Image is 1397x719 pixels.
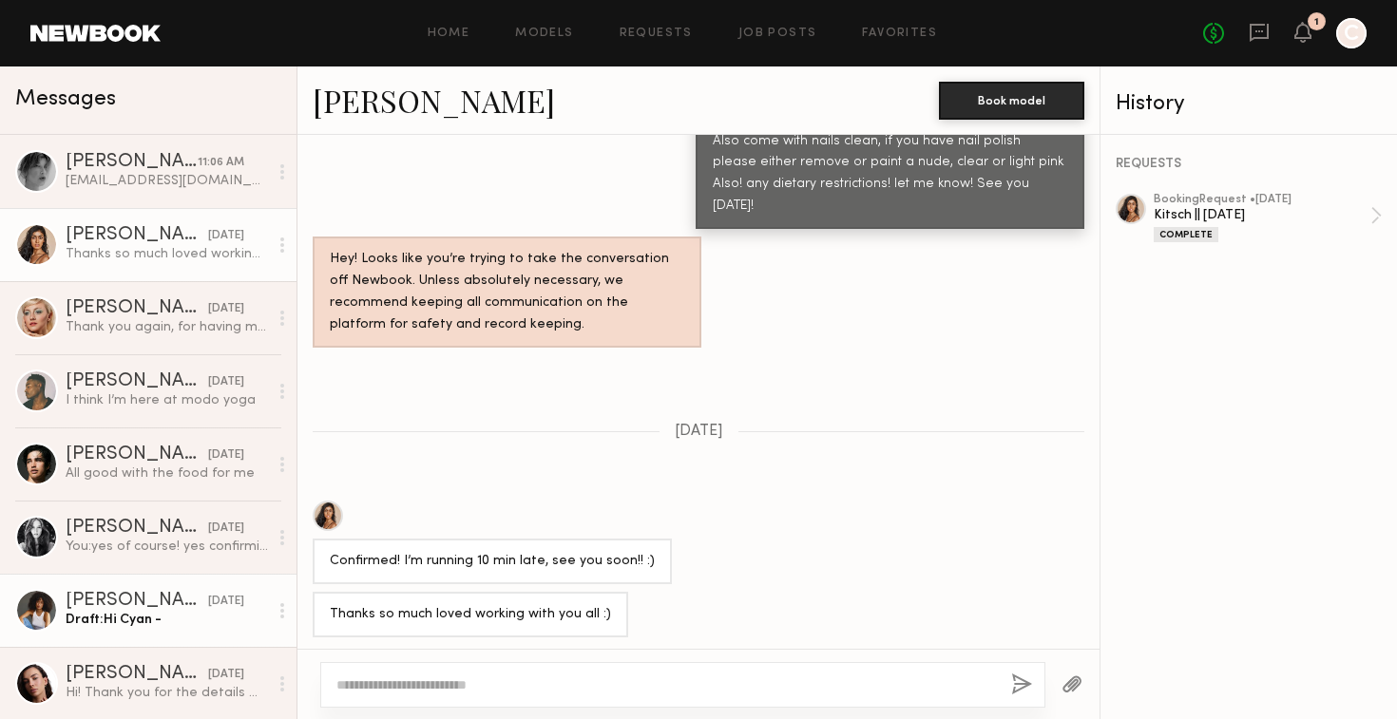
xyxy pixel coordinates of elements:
div: [DATE] [208,593,244,611]
div: You: yes of course! yes confirming you're call time is 9am [66,538,268,556]
a: bookingRequest •[DATE]Kitsch || [DATE]Complete [1154,194,1382,242]
div: Thanks so much loved working with you all :) [66,245,268,263]
div: Kitsch || [DATE] [1154,206,1370,224]
a: Favorites [862,28,937,40]
div: [PERSON_NAME] [66,592,208,611]
div: [DATE] [208,373,244,391]
div: Hi! Thank you for the details ✨ Got it If there’s 2% lactose-free milk, that would be perfect. Th... [66,684,268,702]
div: Thanks so much loved working with you all :) [330,604,611,626]
div: All good with the food for me [66,464,268,482]
div: [PERSON_NAME] [66,519,208,538]
div: Draft: Hi Cyan - [66,611,268,629]
div: History [1116,93,1382,115]
div: [DATE] [208,520,244,538]
div: Hey! Looks like you’re trying to take the conversation off Newbook. Unless absolutely necessary, ... [330,249,684,336]
div: [PERSON_NAME] [66,445,208,464]
div: [PERSON_NAME] [66,665,208,684]
div: [DATE] [208,446,244,464]
a: Models [515,28,573,40]
div: booking Request • [DATE] [1154,194,1370,206]
div: [EMAIL_ADDRESS][DOMAIN_NAME]! [66,172,268,190]
div: Thank you again, for having me - I can not wait to see photos! 😊 [66,318,268,336]
button: Book model [939,82,1084,120]
div: I think I’m here at modo yoga [66,391,268,409]
div: 1 [1314,17,1319,28]
span: Messages [15,88,116,110]
a: C [1336,18,1367,48]
a: Book model [939,91,1084,107]
div: REQUESTS [1116,158,1382,171]
a: Requests [620,28,693,40]
div: [DATE] [208,300,244,318]
div: Complete [1154,227,1218,242]
span: [DATE] [675,424,723,440]
div: Confirmed! I’m running 10 min late, see you soon!! :) [330,551,655,573]
a: Home [428,28,470,40]
a: Job Posts [738,28,817,40]
div: [PERSON_NAME] [66,226,208,245]
div: 11:06 AM [198,154,244,172]
div: [PERSON_NAME] [66,372,208,391]
div: [DATE] [208,227,244,245]
a: [PERSON_NAME] [313,80,555,121]
div: [DATE] [208,666,244,684]
div: [PERSON_NAME] [66,299,208,318]
div: [PERSON_NAME] [66,153,198,172]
